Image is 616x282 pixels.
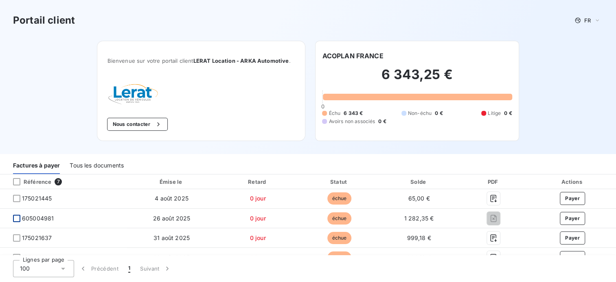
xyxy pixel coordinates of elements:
button: Payer [560,251,585,264]
span: 1 282,35 € [404,215,434,222]
span: échue [327,212,352,225]
span: 999,18 € [407,254,431,261]
span: 0 jour [250,234,266,241]
span: 1 [128,264,130,273]
span: 0 [321,103,324,110]
span: 6 343 € [344,110,363,117]
span: FR [584,17,591,24]
button: Suivant [135,260,176,277]
div: Émise le [128,178,215,186]
div: Solde [381,178,456,186]
span: 0 € [378,118,386,125]
img: Company logo [107,84,159,105]
h3: Portail client [13,13,75,28]
span: 0 jour [250,254,266,261]
div: Factures à payer [13,157,60,174]
button: Payer [560,231,585,245]
button: 1 [123,260,135,277]
span: 7 [55,178,62,185]
span: 26 août 2025 [153,215,191,222]
div: Actions [531,178,614,186]
h6: ACOPLAN FRANCE [322,51,383,61]
span: échue [327,192,352,205]
div: PDF [460,178,527,186]
span: 0 jour [250,195,266,202]
div: Retard [218,178,298,186]
span: Avoirs non associés [329,118,375,125]
div: Statut [301,178,378,186]
div: Tous les documents [70,157,124,174]
span: Échu [329,110,340,117]
span: 31 août 2025 [153,234,190,241]
span: échue [327,232,352,244]
span: 175021637 [22,234,52,242]
span: Litige [488,110,501,117]
span: 100 [20,264,30,273]
span: échue [327,251,352,264]
span: 999,18 € [407,234,431,241]
span: 605004981 [22,214,54,223]
span: 175021638 [22,253,52,262]
span: Bienvenue sur votre portail client . [107,57,295,64]
span: 0 € [435,110,443,117]
span: 0 jour [250,215,266,222]
span: 31 août 2025 [153,254,190,261]
span: LERAT Location - ARKA Automotive [193,57,289,64]
span: 175021445 [22,194,52,203]
h2: 6 343,25 € [322,66,512,91]
span: 65,00 € [408,195,430,202]
button: Payer [560,212,585,225]
button: Nous contacter [107,118,167,131]
span: 4 août 2025 [155,195,189,202]
div: Référence [7,178,51,185]
button: Précédent [74,260,123,277]
span: Non-échu [408,110,432,117]
button: Payer [560,192,585,205]
span: 0 € [504,110,512,117]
